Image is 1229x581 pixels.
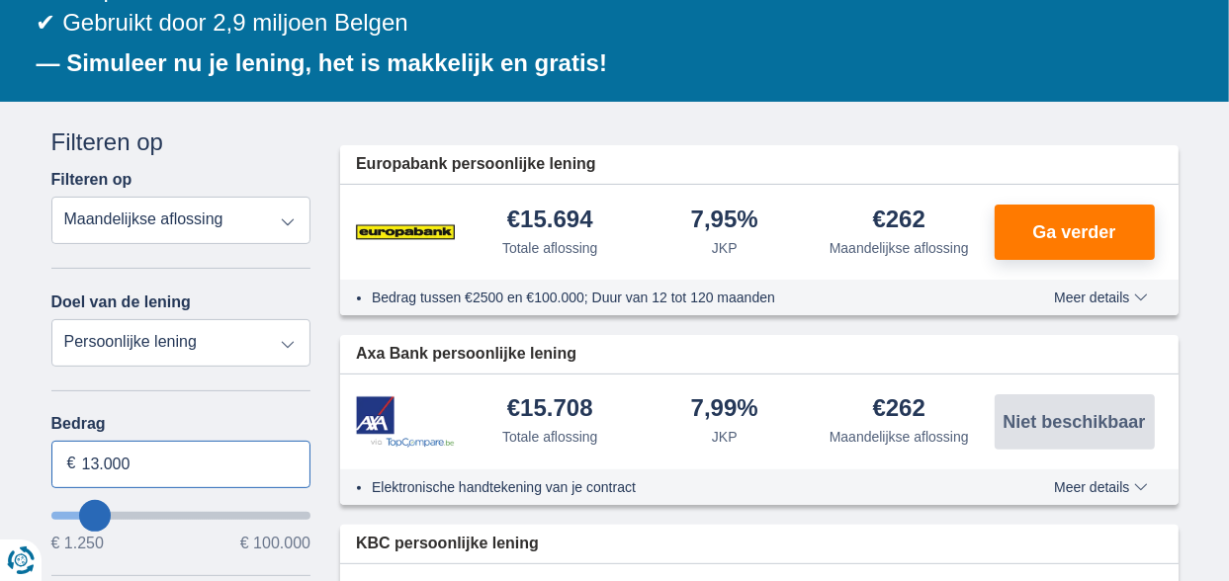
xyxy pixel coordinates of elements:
div: Maandelijkse aflossing [830,238,969,258]
span: Meer details [1054,290,1147,304]
button: Niet beschikbaar [995,394,1155,450]
li: Elektronische handtekening van je contract [372,477,982,497]
span: € 1.250 [51,536,104,551]
div: 7,99% [691,396,758,423]
button: Meer details [1039,290,1162,305]
label: Filteren op [51,171,132,189]
div: €262 [873,396,925,423]
span: Ga verder [1032,223,1115,241]
div: €15.694 [507,207,593,234]
span: € [67,453,76,475]
div: €15.708 [507,396,593,423]
div: JKP [712,427,738,447]
div: JKP [712,238,738,258]
label: Doel van de lening [51,293,191,311]
span: Niet beschikbaar [1003,413,1145,431]
img: product.pl.alt Axa Bank [356,396,455,449]
button: Ga verder [995,205,1155,260]
div: Filteren op [51,125,311,159]
div: Maandelijkse aflossing [830,427,969,447]
div: Totale aflossing [502,238,598,258]
label: Bedrag [51,415,311,433]
b: — Simuleer nu je lening, het is makkelijk en gratis! [37,49,608,76]
span: KBC persoonlijke lening [356,533,539,555]
div: €262 [873,207,925,234]
input: wantToBorrow [51,512,311,520]
span: € 100.000 [240,536,310,551]
span: Europabank persoonlijke lening [356,153,596,176]
img: product.pl.alt Europabank [356,207,455,257]
li: Bedrag tussen €2500 en €100.000; Duur van 12 tot 120 maanden [372,288,982,307]
span: Meer details [1054,480,1147,494]
div: 7,95% [691,207,758,234]
span: Axa Bank persoonlijke lening [356,343,576,366]
button: Meer details [1039,479,1162,495]
div: Totale aflossing [502,427,598,447]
